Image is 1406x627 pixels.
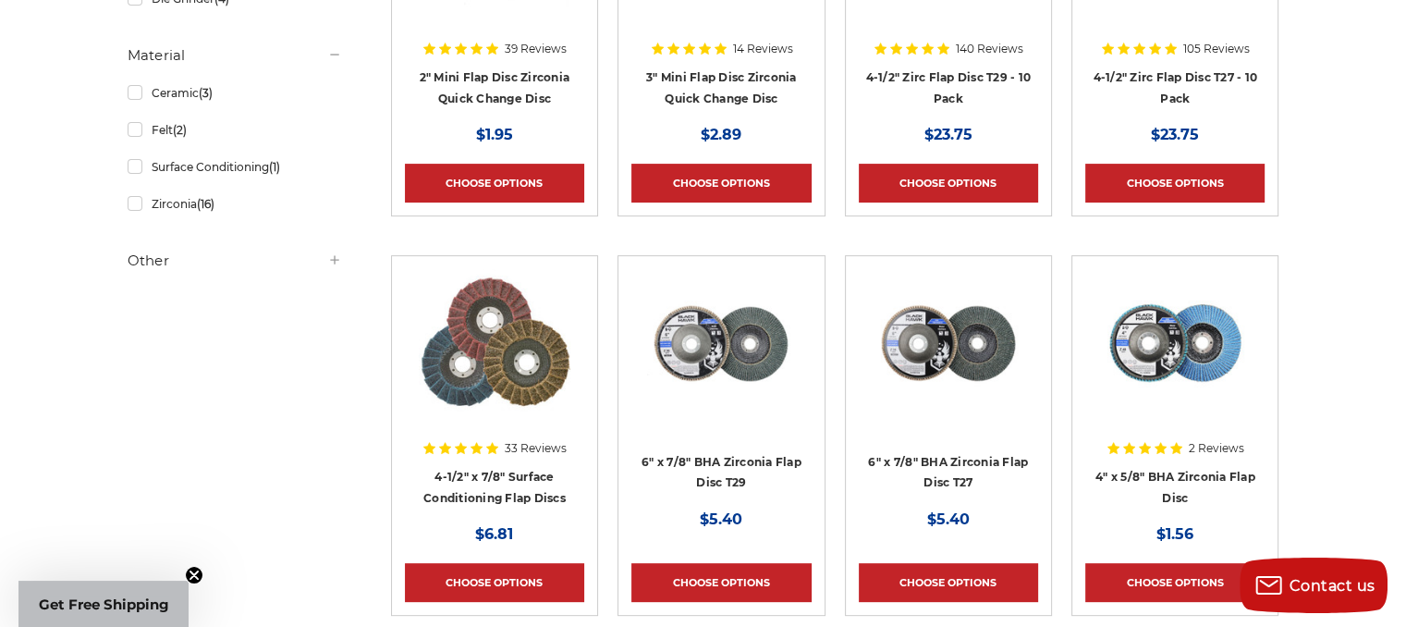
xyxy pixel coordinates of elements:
span: $2.89 [701,126,741,143]
span: $5.40 [927,510,970,528]
h5: Other [128,250,342,272]
a: 6" x 7/8" BHA Zirconia Flap Disc T29 [642,455,801,490]
a: Surface Conditioning [128,151,342,183]
a: Choose Options [405,563,584,602]
span: Get Free Shipping [39,596,169,613]
span: (1) [268,160,279,174]
a: 2" Mini Flap Disc Zirconia Quick Change Disc [420,70,570,105]
a: Zirconia [128,188,342,220]
a: Choose Options [631,164,811,203]
span: (3) [198,86,212,100]
span: (16) [196,197,214,211]
span: 2 Reviews [1189,443,1244,454]
a: 4-1/2" Zirc Flap Disc T27 - 10 Pack [1093,70,1257,105]
span: $5.40 [700,510,742,528]
span: (2) [172,123,186,137]
span: 140 Reviews [956,43,1023,55]
h5: Material [128,44,342,67]
span: 105 Reviews [1183,43,1250,55]
span: 14 Reviews [733,43,793,55]
a: 4-inch BHA Zirconia flap disc with 40 grit designed for aggressive metal sanding and grinding [1085,269,1265,449]
span: 39 Reviews [505,43,567,55]
a: Scotch brite flap discs [405,269,584,449]
span: $23.75 [924,126,972,143]
a: 3" Mini Flap Disc Zirconia Quick Change Disc [646,70,797,105]
span: $1.95 [476,126,513,143]
a: Choose Options [859,164,1038,203]
a: 4-1/2" x 7/8" Surface Conditioning Flap Discs [423,470,566,505]
a: Black Hawk 6 inch T29 coarse flap discs, 36 grit for efficient material removal [631,269,811,449]
a: Choose Options [405,164,584,203]
a: Choose Options [631,563,811,602]
a: Choose Options [1085,563,1265,602]
span: 33 Reviews [505,443,567,454]
img: Black Hawk 6 inch T29 coarse flap discs, 36 grit for efficient material removal [647,269,795,417]
span: $1.56 [1156,525,1193,543]
button: Close teaser [185,566,203,584]
img: Scotch brite flap discs [419,269,570,417]
a: 4" x 5/8" BHA Zirconia Flap Disc [1095,470,1255,505]
a: Ceramic [128,77,342,109]
span: Contact us [1290,577,1375,595]
a: 4-1/2" Zirc Flap Disc T29 - 10 Pack [866,70,1032,105]
img: 4-inch BHA Zirconia flap disc with 40 grit designed for aggressive metal sanding and grinding [1101,269,1249,417]
button: Contact us [1240,558,1388,613]
a: Felt [128,114,342,146]
span: $6.81 [475,525,513,543]
div: Get Free ShippingClose teaser [18,581,189,627]
a: 6" x 7/8" BHA Zirconia Flap Disc T27 [868,455,1028,490]
span: $23.75 [1151,126,1199,143]
a: Coarse 36 grit BHA Zirconia flap disc, 6-inch, flat T27 for aggressive material removal [859,269,1038,449]
a: Choose Options [859,563,1038,602]
img: Coarse 36 grit BHA Zirconia flap disc, 6-inch, flat T27 for aggressive material removal [874,269,1022,417]
a: Choose Options [1085,164,1265,203]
